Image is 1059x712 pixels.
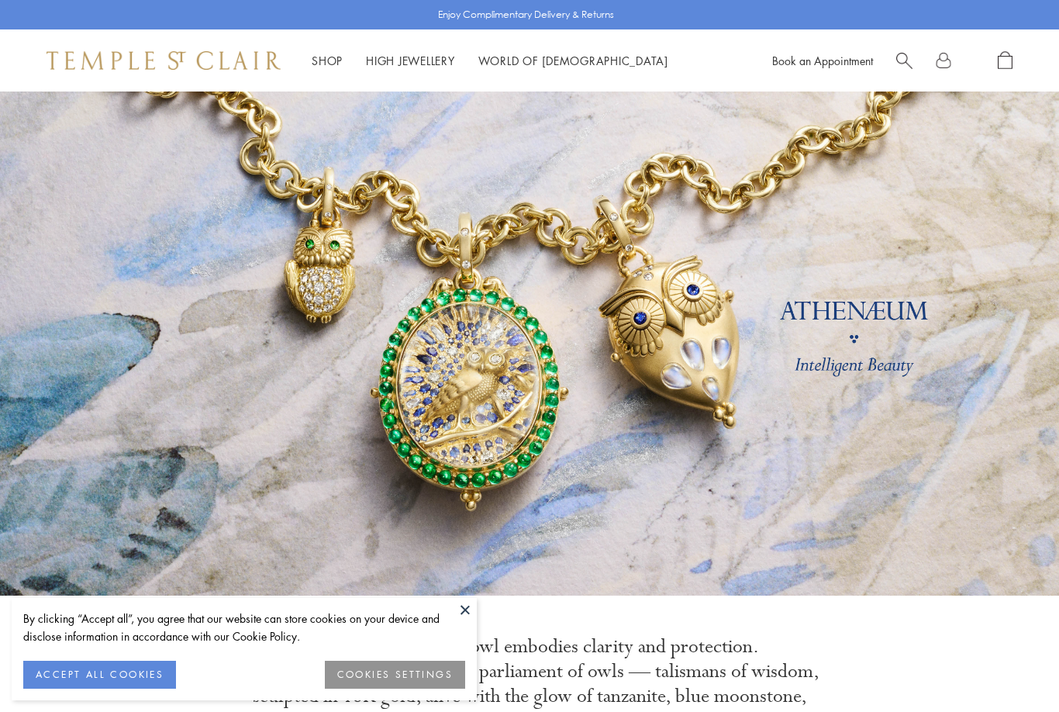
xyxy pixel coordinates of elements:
[23,610,465,645] div: By clicking “Accept all”, you agree that our website can store cookies on your device and disclos...
[478,53,668,68] a: World of [DEMOGRAPHIC_DATA]World of [DEMOGRAPHIC_DATA]
[998,51,1012,71] a: Open Shopping Bag
[896,51,912,71] a: Search
[366,53,455,68] a: High JewelleryHigh Jewellery
[312,51,668,71] nav: Main navigation
[772,53,873,68] a: Book an Appointment
[312,53,343,68] a: ShopShop
[23,661,176,689] button: ACCEPT ALL COOKIES
[47,51,281,70] img: Temple St. Clair
[438,7,614,22] p: Enjoy Complimentary Delivery & Returns
[325,661,465,689] button: COOKIES SETTINGS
